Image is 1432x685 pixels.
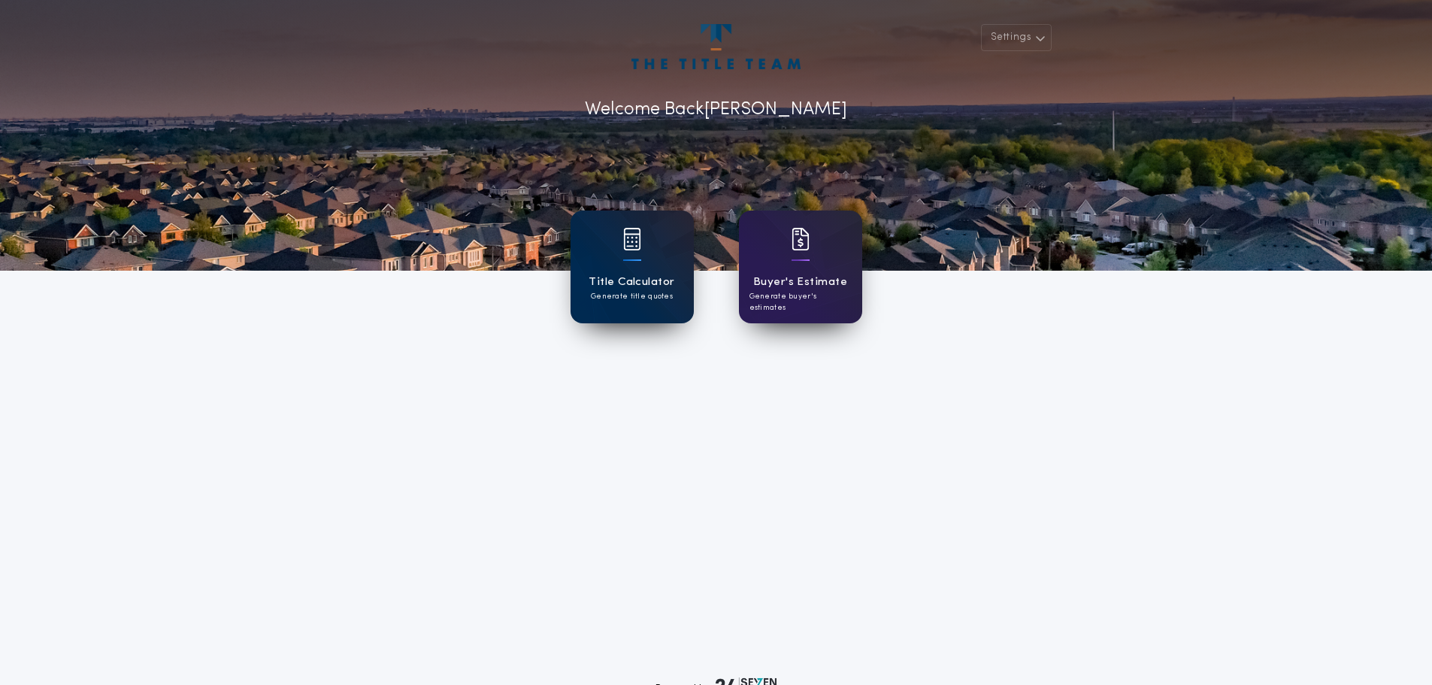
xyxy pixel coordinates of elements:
img: card icon [792,228,810,250]
img: account-logo [631,24,800,69]
h1: Title Calculator [589,274,674,291]
img: card icon [623,228,641,250]
a: card iconBuyer's EstimateGenerate buyer's estimates [739,211,862,323]
p: Welcome Back [PERSON_NAME] [585,96,847,123]
h1: Buyer's Estimate [753,274,847,291]
a: card iconTitle CalculatorGenerate title quotes [571,211,694,323]
p: Generate buyer's estimates [749,291,852,314]
p: Generate title quotes [591,291,673,302]
button: Settings [981,24,1052,51]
